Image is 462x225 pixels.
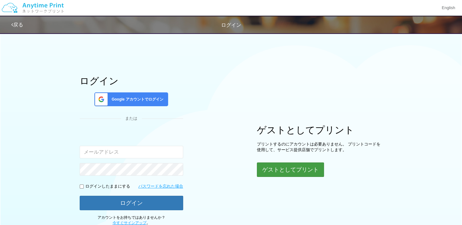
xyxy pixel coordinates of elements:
h1: ログイン [80,76,183,86]
span: 。 [113,221,150,225]
h1: ゲストとしてプリント [257,125,382,135]
p: ログインしたままにする [85,184,130,189]
span: ログイン [221,22,241,28]
a: 戻る [11,22,23,27]
a: パスワードを忘れた場合 [138,184,183,189]
button: ゲストとしてプリント [257,162,324,177]
a: 今すぐサインアップ [113,221,146,225]
input: メールアドレス [80,146,183,158]
div: または [80,116,183,122]
p: プリントするのにアカウントは必要ありません。 プリントコードを使用して、サービス提供店舗でプリントします。 [257,141,382,153]
span: Google アカウントでログイン [109,97,163,102]
button: ログイン [80,196,183,210]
